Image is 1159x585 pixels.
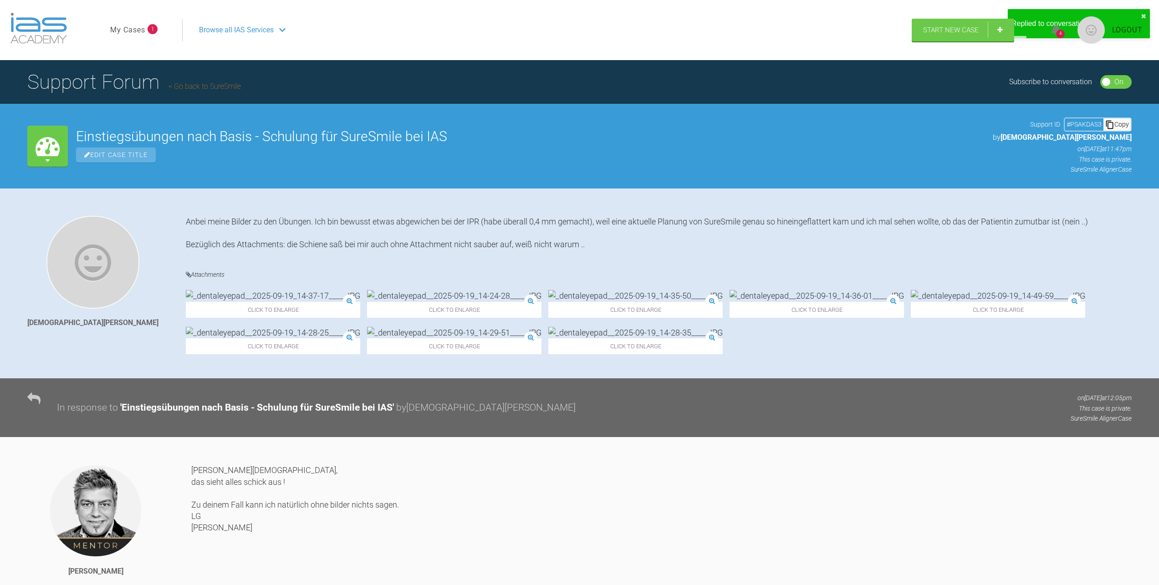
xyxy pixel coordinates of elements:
[923,26,979,34] span: Start New Case
[76,148,156,163] span: Edit Case Title
[1001,133,1132,142] span: [DEMOGRAPHIC_DATA][PERSON_NAME]
[993,144,1132,154] p: on [DATE] at 11:47pm
[912,19,1014,41] a: Start New Case
[199,24,274,36] span: Browse all IAS Services
[76,130,985,143] h2: Einstiegsübungen nach Basis - Schulung für SureSmile bei IAS
[367,302,541,318] span: Click to enlarge
[548,327,723,338] img: _dentaleyepad__2025-09-19_14-28-35____.JPG
[367,338,541,354] span: Click to enlarge
[186,302,360,318] span: Click to enlarge
[1056,30,1065,38] div: 4
[186,338,360,354] span: Click to enlarge
[911,290,1085,301] img: _dentaleyepad__2025-09-19_14-49-59____.JPG
[1103,118,1131,130] div: Copy
[1077,16,1105,44] img: profile.png
[27,317,158,329] div: [DEMOGRAPHIC_DATA][PERSON_NAME]
[1071,413,1132,423] p: SureSmile Aligner Case
[120,400,394,416] div: ' Einstiegsübungen nach Basis - Schulung für SureSmile bei IAS '
[148,24,158,34] span: 1
[730,302,904,318] span: Click to enlarge
[1071,403,1132,413] p: This case is private.
[730,290,904,301] img: _dentaleyepad__2025-09-19_14-36-01____.JPG
[548,302,723,318] span: Click to enlarge
[1030,119,1060,129] span: Support ID
[110,24,145,36] a: My Cases
[367,290,541,301] img: _dentaleyepad__2025-09-19_14-24-28____.JPG
[186,327,360,338] img: _dentaleyepad__2025-09-19_14-28-25____.JPG
[1071,393,1132,403] p: on [DATE] at 12:05pm
[993,132,1132,143] p: by
[993,164,1132,174] p: SureSmile Aligner Case
[186,216,1132,256] div: Anbei meine Bilder zu den Übungen. Ich bin bewusst etwas abgewichen bei der IPR (habe überall 0,4...
[548,290,723,301] img: _dentaleyepad__2025-09-19_14-35-50____.JPG
[27,66,241,98] h1: Support Forum
[1065,119,1103,129] div: # PSAKDAS3
[186,290,360,301] img: _dentaleyepad__2025-09-19_14-37-17____.JPG
[1114,76,1123,88] div: On
[548,338,723,354] span: Click to enlarge
[367,327,541,338] img: _dentaleyepad__2025-09-19_14-29-51____.JPG
[396,400,576,416] div: by [DEMOGRAPHIC_DATA][PERSON_NAME]
[911,302,1085,318] span: Click to enlarge
[168,82,241,91] a: Go back to SureSmile
[68,565,123,577] div: [PERSON_NAME]
[1009,76,1092,88] div: Subscribe to conversation
[10,13,67,44] img: logo-light.3e3ef733.png
[993,154,1132,164] p: This case is private.
[46,216,139,309] img: Christian Buortesch
[186,269,1132,280] h4: Attachments
[1112,24,1143,36] a: Logout
[57,400,118,416] div: In response to
[49,464,142,557] img: Jens Dr. Nolte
